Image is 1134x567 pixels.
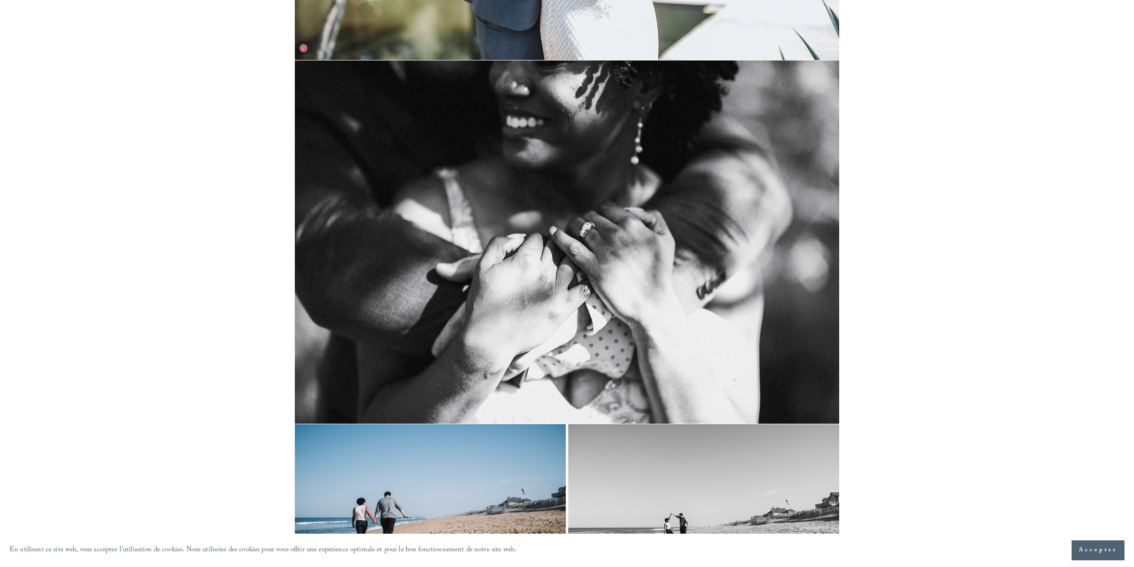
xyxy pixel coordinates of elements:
[295,60,839,424] img: photos-de-fiançailles-intimes-outer-banks-nc-08.jpg
[1072,540,1124,560] button: Accepter
[300,44,307,52] a: Pin it!
[1079,546,1117,555] font: Accepter
[10,545,516,556] font: En utilisant ce site web, vous acceptez l'utilisation de cookies. Nous utilisons des cookies pour...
